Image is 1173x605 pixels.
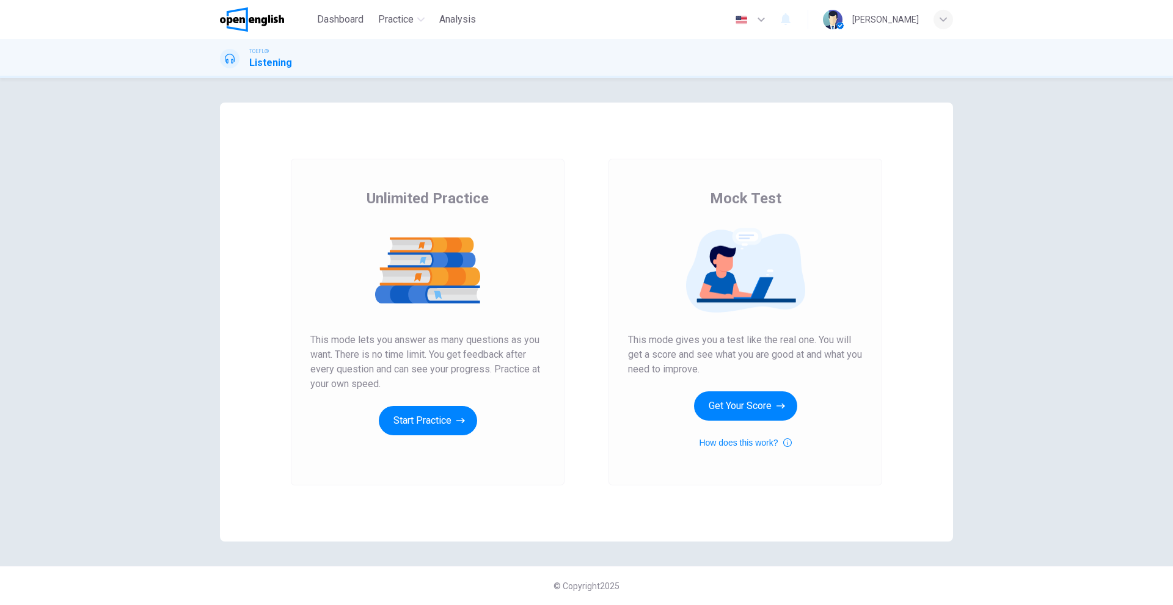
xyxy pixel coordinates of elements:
h1: Listening [249,56,292,70]
div: [PERSON_NAME] [852,12,919,27]
span: Practice [378,12,414,27]
img: Profile picture [823,10,842,29]
img: en [734,15,749,24]
span: Analysis [439,12,476,27]
button: How does this work? [699,435,791,450]
span: This mode lets you answer as many questions as you want. There is no time limit. You get feedback... [310,333,545,391]
span: TOEFL® [249,47,269,56]
button: Get Your Score [694,391,797,421]
span: © Copyright 2025 [554,581,619,591]
button: Analysis [434,9,481,31]
span: Dashboard [317,12,364,27]
button: Practice [373,9,429,31]
span: This mode gives you a test like the real one. You will get a score and see what you are good at a... [628,333,863,377]
button: Dashboard [312,9,368,31]
span: Unlimited Practice [367,189,489,208]
button: Start Practice [379,406,477,435]
img: OpenEnglish logo [220,7,284,32]
span: Mock Test [710,189,781,208]
a: OpenEnglish logo [220,7,312,32]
